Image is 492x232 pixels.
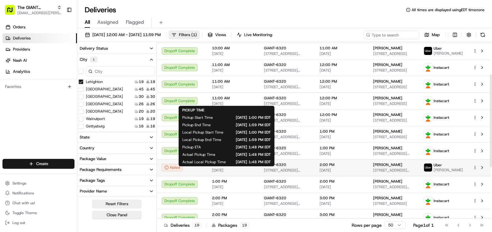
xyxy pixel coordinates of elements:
[424,64,432,72] img: profile_instacart_ahold_partner.png
[12,220,25,225] span: Log out
[13,24,25,30] span: Orders
[264,62,286,67] span: GIANT-6320
[126,19,144,26] span: Flagged
[373,129,402,134] span: [PERSON_NAME]
[373,96,402,101] span: [PERSON_NAME]
[77,186,156,197] button: Provider Name
[320,68,363,73] span: [DATE]
[139,94,144,99] span: 30
[139,87,144,92] span: 45
[191,32,197,38] span: ( 1 )
[363,31,419,39] input: Type to search
[139,101,144,106] span: 26
[221,122,271,127] span: [DATE] 1:59 PM EDT
[162,164,183,171] button: Failed
[2,179,74,188] button: Settings
[320,151,363,156] span: [DATE]
[223,115,271,120] span: [DATE] 1:00 PM EDT
[320,85,363,89] span: [DATE]
[320,62,363,67] span: 12:00 PM
[182,159,226,164] span: Actual Local Pickup Time
[211,145,271,150] span: [DATE] 1:48 PM EDT
[373,79,402,84] span: [PERSON_NAME]
[50,87,102,98] a: 💻API Documentation
[77,143,156,153] button: Country
[373,62,402,67] span: [PERSON_NAME]
[139,109,144,114] span: 20
[92,200,142,208] button: Reset Filters
[90,56,98,63] div: 1
[424,164,432,172] img: profile_uber_ahold_partner.png
[13,47,30,52] span: Providers
[2,33,77,43] a: Deliveries
[424,197,432,205] img: profile_instacart_ahold_partner.png
[182,130,223,135] span: Local Pickup Start Time
[212,184,254,189] span: [DATE]
[212,85,254,89] span: [DATE]
[212,179,254,184] span: 1:00 PM
[212,212,254,217] span: 2:00 PM
[264,218,310,223] span: [STREET_ADDRESS][PERSON_NAME][PERSON_NAME]
[150,87,155,92] span: 45
[320,135,363,139] span: [DATE]
[424,114,432,122] img: profile_instacart_ahold_partner.png
[150,109,155,114] span: 20
[320,112,363,117] span: 12:00 PM
[434,198,449,203] span: Instacart
[77,132,156,143] button: State
[264,162,286,167] span: GIANT-6320
[373,201,414,206] span: [STREET_ADDRESS]
[434,115,449,120] span: Instacart
[264,129,286,134] span: GIANT-6320
[169,31,200,39] button: Filters(1)
[373,85,414,89] span: [STREET_ADDRESS]
[77,175,156,186] button: Package Tags
[212,96,254,101] span: 11:00 AM
[182,145,201,150] span: Pickup ETA
[264,201,310,206] span: [STREET_ADDRESS][PERSON_NAME][PERSON_NAME]
[150,94,155,99] span: 30
[373,151,414,156] span: [STREET_ADDRESS][PERSON_NAME]
[139,116,144,121] span: 19
[212,79,254,84] span: 11:00 AM
[373,101,414,106] span: [STREET_ADDRESS]
[264,112,286,117] span: GIANT-6320
[6,59,17,70] img: 1736555255976-a54dd68f-1ca7-489b-9aae-adbdc363a1c4
[225,152,271,157] span: [DATE] 1:48 PM EDT
[80,178,105,183] div: Package Tags
[424,180,432,188] img: profile_instacart_ahold_partner.png
[2,209,74,217] button: Toggle Theme
[432,32,440,38] span: Map
[13,58,27,63] span: Nash AI
[320,184,363,189] span: [DATE]
[478,31,487,39] button: Refresh
[320,96,363,101] span: 12:00 PM
[434,51,463,56] span: [PERSON_NAME]
[80,56,98,63] div: City
[80,188,107,194] div: Provider Name
[320,196,363,201] span: 3:00 PM
[264,68,310,73] span: [STREET_ADDRESS][PERSON_NAME][PERSON_NAME]
[264,85,310,89] span: [STREET_ADDRESS][PERSON_NAME][PERSON_NAME]
[92,32,161,38] span: [DATE] 12:00 AM - [DATE] 11:59 PM
[424,147,432,155] img: profile_instacart_ahold_partner.png
[264,135,310,139] span: [STREET_ADDRESS][PERSON_NAME][PERSON_NAME]
[373,51,414,56] span: [STREET_ADDRESS]
[86,87,123,92] label: [GEOGRAPHIC_DATA]
[85,5,116,15] h1: Deliveries
[320,118,363,123] span: [DATE]
[264,96,286,101] span: GIANT-6320
[264,196,286,201] span: GIANT-6320
[80,156,106,162] div: Package Value
[373,162,402,167] span: [PERSON_NAME]
[373,68,414,73] span: [STREET_ADDRESS]
[182,122,211,127] span: Pickup End Time
[77,43,156,54] button: Delivery Status
[77,164,156,175] button: Package Requirements
[373,112,402,117] span: [PERSON_NAME]
[150,124,155,129] span: 16
[205,31,229,39] button: Views
[36,161,48,167] span: Create
[373,218,414,223] span: [STREET_ADDRESS][PERSON_NAME]
[320,101,363,106] span: [DATE]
